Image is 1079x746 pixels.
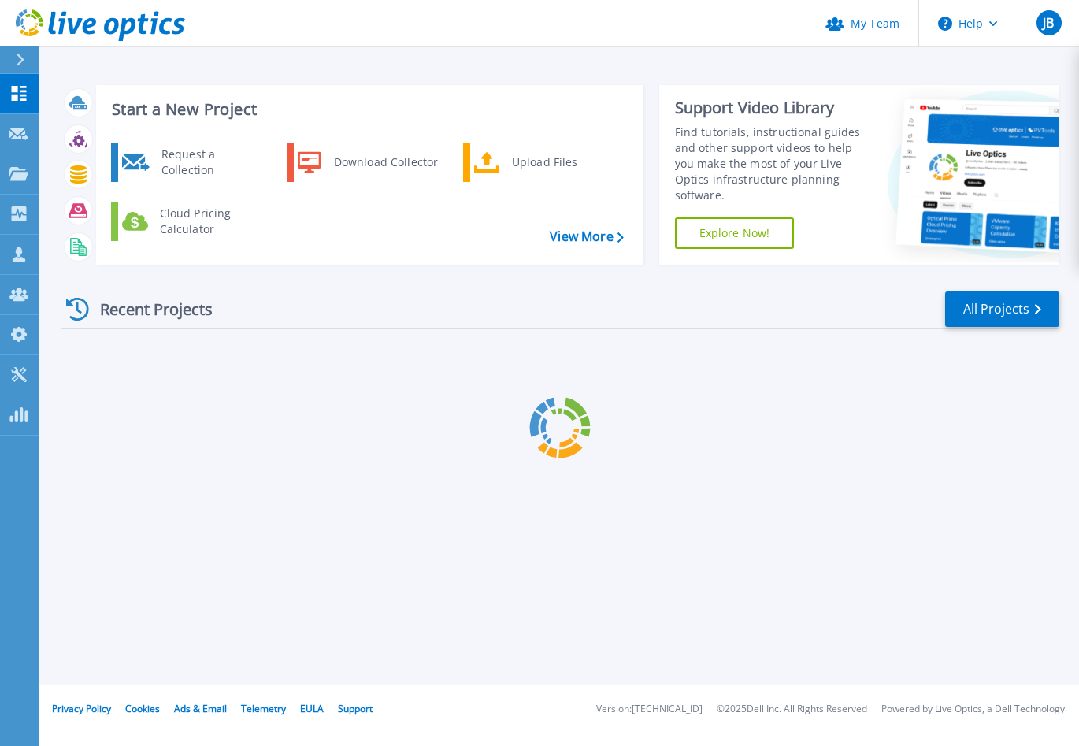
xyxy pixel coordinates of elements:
a: Cookies [125,702,160,715]
div: Recent Projects [61,290,234,328]
h3: Start a New Project [112,101,623,118]
div: Support Video Library [675,98,874,118]
li: Version: [TECHNICAL_ID] [596,704,703,714]
a: Telemetry [241,702,286,715]
a: Privacy Policy [52,702,111,715]
a: Support [338,702,373,715]
div: Request a Collection [154,147,269,178]
div: Download Collector [326,147,445,178]
a: Explore Now! [675,217,795,249]
li: © 2025 Dell Inc. All Rights Reserved [717,704,867,714]
a: Cloud Pricing Calculator [111,202,273,241]
a: View More [550,229,623,244]
a: Download Collector [287,143,448,182]
div: Find tutorials, instructional guides and other support videos to help you make the most of your L... [675,124,874,203]
a: Ads & Email [174,702,227,715]
div: Cloud Pricing Calculator [152,206,269,237]
span: JB [1043,17,1054,29]
div: Upload Files [504,147,621,178]
a: Upload Files [463,143,625,182]
li: Powered by Live Optics, a Dell Technology [881,704,1065,714]
a: Request a Collection [111,143,273,182]
a: EULA [300,702,324,715]
a: All Projects [945,291,1059,327]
